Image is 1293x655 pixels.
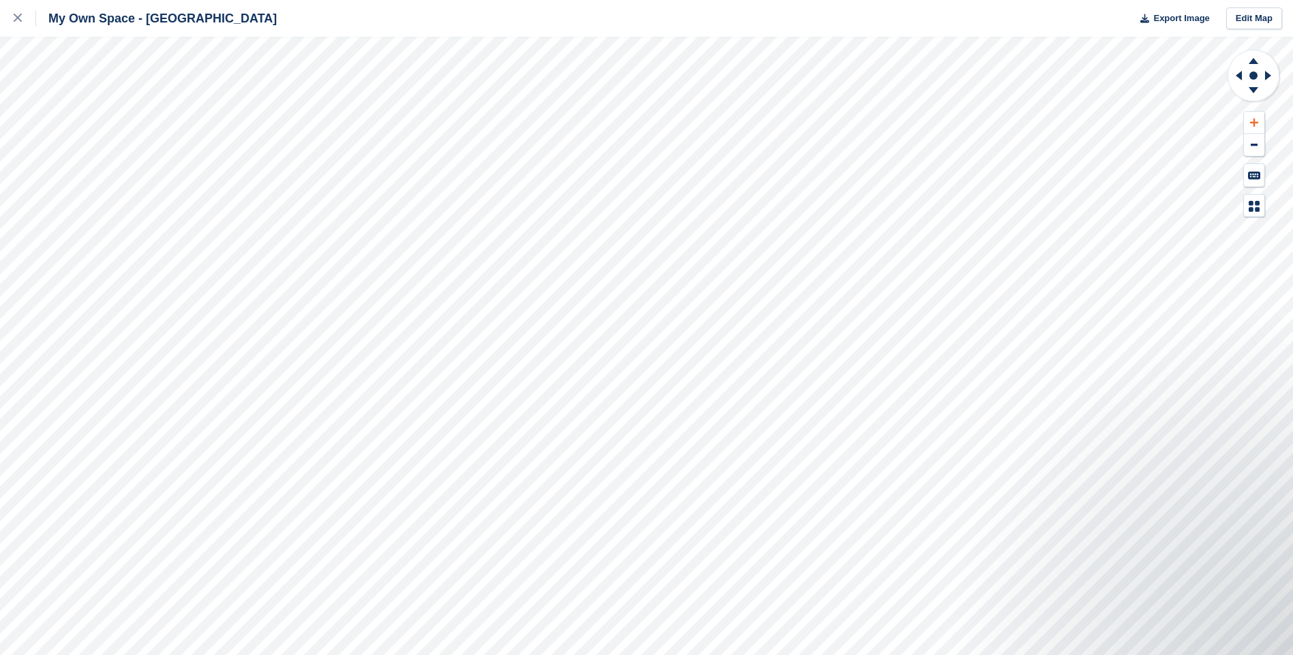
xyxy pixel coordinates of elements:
[36,10,277,27] div: My Own Space - [GEOGRAPHIC_DATA]
[1244,112,1264,134] button: Zoom In
[1244,164,1264,187] button: Keyboard Shortcuts
[1226,7,1282,30] a: Edit Map
[1244,134,1264,157] button: Zoom Out
[1132,7,1210,30] button: Export Image
[1153,12,1209,25] span: Export Image
[1244,195,1264,217] button: Map Legend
